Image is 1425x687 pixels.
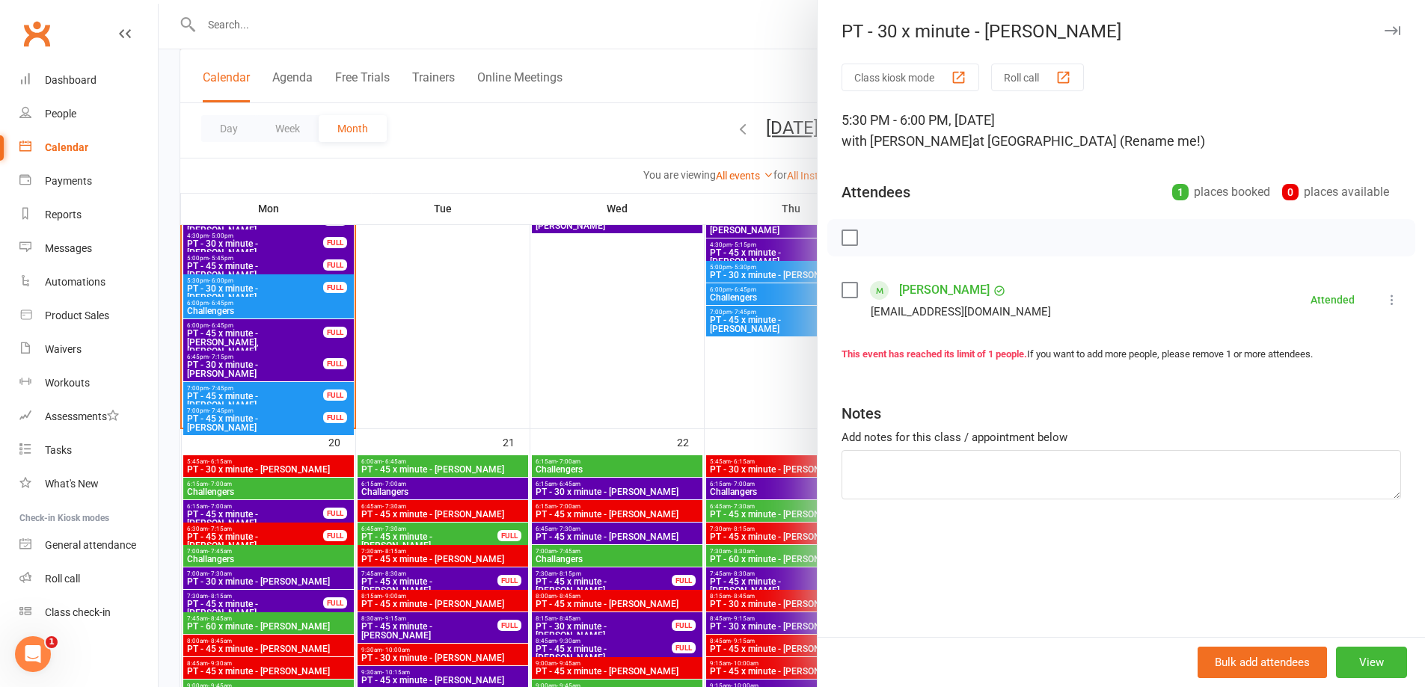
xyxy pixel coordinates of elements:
a: General attendance kiosk mode [19,529,158,562]
div: Add notes for this class / appointment below [842,428,1401,446]
span: with [PERSON_NAME] [842,133,972,149]
a: Clubworx [18,15,55,52]
div: What's New [45,478,99,490]
div: Messages [45,242,92,254]
a: What's New [19,467,158,501]
a: Payments [19,164,158,198]
a: Waivers [19,333,158,366]
a: [PERSON_NAME] [899,278,990,302]
a: Class kiosk mode [19,596,158,629]
div: Automations [45,276,105,288]
div: Calendar [45,141,88,153]
div: Product Sales [45,309,109,321]
div: People [45,108,76,120]
a: Product Sales [19,299,158,333]
button: View [1336,647,1407,678]
a: People [19,97,158,131]
div: General attendance [45,539,136,551]
div: Class check-in [45,606,111,618]
a: Workouts [19,366,158,400]
iframe: Intercom live chat [15,636,51,672]
div: PT - 30 x minute - [PERSON_NAME] [818,21,1425,42]
div: 5:30 PM - 6:00 PM, [DATE] [842,110,1401,152]
a: Messages [19,232,158,265]
button: Bulk add attendees [1198,647,1327,678]
a: Calendar [19,131,158,164]
div: Assessments [45,410,119,422]
div: Reports [45,209,82,221]
div: Payments [45,175,92,187]
a: Roll call [19,562,158,596]
div: Tasks [45,444,72,456]
div: Waivers [45,343,82,355]
div: 0 [1282,184,1299,200]
a: Automations [19,265,158,299]
div: Attended [1311,295,1355,305]
div: Notes [842,403,881,424]
div: places available [1282,182,1389,203]
div: Attendees [842,182,910,203]
div: Dashboard [45,74,96,86]
strong: This event has reached its limit of 1 people. [842,348,1027,360]
a: Tasks [19,434,158,467]
span: 1 [46,636,58,648]
div: If you want to add more people, please remove 1 or more attendees. [842,347,1401,363]
a: Reports [19,198,158,232]
button: Roll call [991,64,1084,91]
button: Class kiosk mode [842,64,979,91]
a: Dashboard [19,64,158,97]
div: 1 [1172,184,1189,200]
div: Workouts [45,377,90,389]
span: at [GEOGRAPHIC_DATA] (Rename me!) [972,133,1205,149]
div: [EMAIL_ADDRESS][DOMAIN_NAME] [871,302,1051,321]
a: Assessments [19,400,158,434]
div: Roll call [45,573,80,585]
div: places booked [1172,182,1270,203]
